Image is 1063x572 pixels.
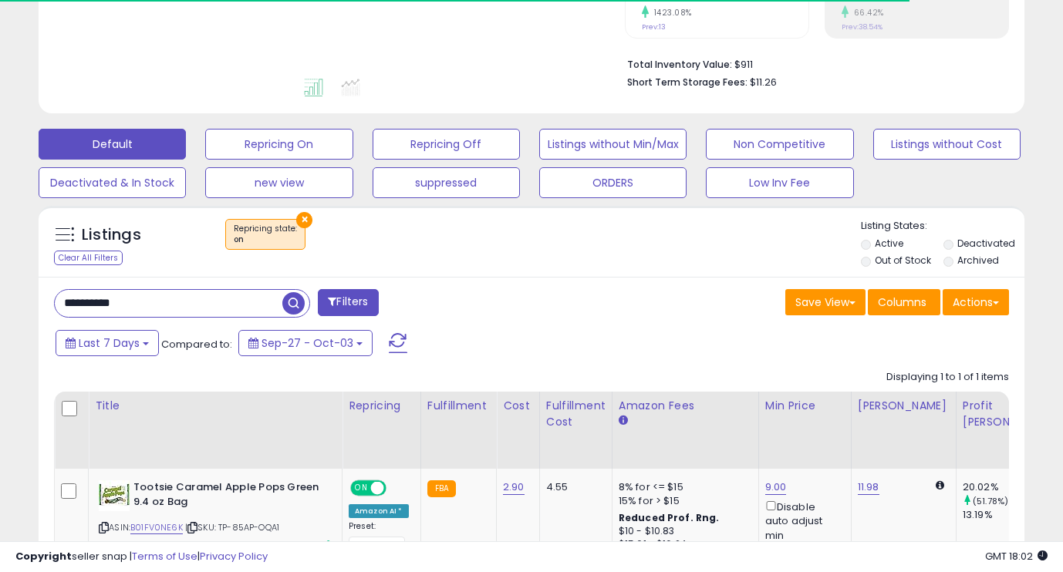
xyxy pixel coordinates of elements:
[296,212,312,228] button: ×
[546,398,606,430] div: Fulfillment Cost
[234,223,297,246] span: Repricing state :
[957,254,999,267] label: Archived
[318,289,378,316] button: Filters
[352,482,371,495] span: ON
[427,398,490,414] div: Fulfillment
[373,129,520,160] button: Repricing Off
[886,370,1009,385] div: Displaying 1 to 1 of 1 items
[619,480,747,494] div: 8% for <= $15
[238,330,373,356] button: Sep-27 - Oct-03
[858,479,879,495] a: 11.98
[849,7,884,19] small: 66.42%
[963,480,1061,494] div: 20.02%
[99,480,330,552] div: ASIN:
[765,498,839,543] div: Disable auto adjust min
[95,398,336,414] div: Title
[627,76,747,89] b: Short Term Storage Fees:
[200,549,268,564] a: Privacy Policy
[642,22,666,32] small: Prev: 13
[875,237,903,250] label: Active
[963,398,1055,430] div: Profit [PERSON_NAME]
[765,479,787,495] a: 9.00
[262,335,353,351] span: Sep-27 - Oct-03
[619,511,720,524] b: Reduced Prof. Rng.
[205,167,353,198] button: new view
[539,129,687,160] button: Listings without Min/Max
[79,335,140,351] span: Last 7 Days
[878,294,926,310] span: Columns
[785,289,866,315] button: Save View
[15,550,268,564] div: seller snap | |
[706,129,853,160] button: Non Competitive
[503,398,533,414] div: Cost
[349,398,414,414] div: Repricing
[985,549,1048,564] span: 2025-10-11 18:02 GMT
[99,480,130,511] img: 51izV164jFL._SL40_.jpg
[619,494,747,508] div: 15% for > $15
[130,521,183,534] a: B01FV0NE6K
[133,480,321,513] b: Tootsie Caramel Apple Pops Green 9.4 oz Bag
[619,525,747,538] div: $10 - $10.83
[427,480,456,497] small: FBA
[39,129,186,160] button: Default
[627,54,997,72] li: $911
[205,129,353,160] button: Repricing On
[234,234,297,245] div: on
[56,330,159,356] button: Last 7 Days
[54,251,123,265] div: Clear All Filters
[706,167,853,198] button: Low Inv Fee
[943,289,1009,315] button: Actions
[384,482,409,495] span: OFF
[858,398,950,414] div: [PERSON_NAME]
[546,480,600,494] div: 4.55
[649,7,692,19] small: 1423.08%
[132,549,197,564] a: Terms of Use
[539,167,687,198] button: ORDERS
[503,479,525,495] a: 2.90
[349,521,409,556] div: Preset:
[619,414,628,428] small: Amazon Fees.
[161,337,232,352] span: Compared to:
[973,495,1008,507] small: (51.78%)
[868,289,940,315] button: Columns
[875,254,931,267] label: Out of Stock
[861,219,1024,234] p: Listing States:
[842,22,882,32] small: Prev: 38.54%
[627,58,732,71] b: Total Inventory Value:
[619,398,752,414] div: Amazon Fees
[963,508,1061,522] div: 13.19%
[873,129,1021,160] button: Listings without Cost
[82,224,141,246] h5: Listings
[957,237,1015,250] label: Deactivated
[39,167,186,198] button: Deactivated & In Stock
[765,398,845,414] div: Min Price
[15,549,72,564] strong: Copyright
[349,504,409,518] div: Amazon AI *
[750,75,777,89] span: $11.26
[185,521,279,533] span: | SKU: TP-85AP-OQA1
[373,167,520,198] button: suppressed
